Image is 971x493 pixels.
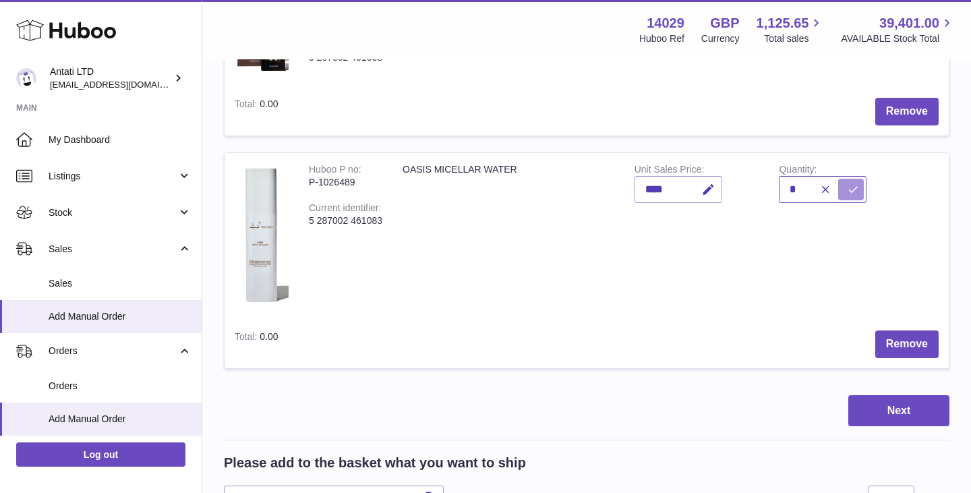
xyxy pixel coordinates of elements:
[392,153,624,320] td: OASIS MICELLAR WATER
[50,79,198,90] span: [EMAIL_ADDRESS][DOMAIN_NAME]
[701,32,740,45] div: Currency
[779,164,817,178] label: Quantity
[49,243,177,256] span: Sales
[49,277,192,290] span: Sales
[16,68,36,88] img: toufic@antatiskin.com
[757,14,809,32] span: 1,125.65
[710,14,739,32] strong: GBP
[16,442,185,467] a: Log out
[49,310,192,323] span: Add Manual Order
[49,413,192,426] span: Add Manual Order
[841,32,955,45] span: AVAILABLE Stock Total
[757,14,825,45] a: 1,125.65 Total sales
[260,98,278,109] span: 0.00
[235,331,260,345] label: Total
[309,164,361,178] div: Huboo P no
[309,202,381,216] div: Current identifier
[635,164,704,178] label: Unit Sales Price
[875,330,939,358] button: Remove
[848,395,949,427] button: Next
[309,214,382,227] div: 5 287002 461083
[49,134,192,146] span: My Dashboard
[49,380,192,393] span: Orders
[49,206,177,219] span: Stock
[875,98,939,125] button: Remove
[764,32,824,45] span: Total sales
[49,345,177,357] span: Orders
[235,98,260,113] label: Total
[50,65,171,91] div: Antati LTD
[841,14,955,45] a: 39,401.00 AVAILABLE Stock Total
[309,176,382,189] div: P-1026489
[224,454,526,472] h2: Please add to the basket what you want to ship
[647,14,684,32] strong: 14029
[260,331,278,342] span: 0.00
[879,14,939,32] span: 39,401.00
[639,32,684,45] div: Huboo Ref
[235,163,289,307] img: OASIS MICELLAR WATER
[49,170,177,183] span: Listings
